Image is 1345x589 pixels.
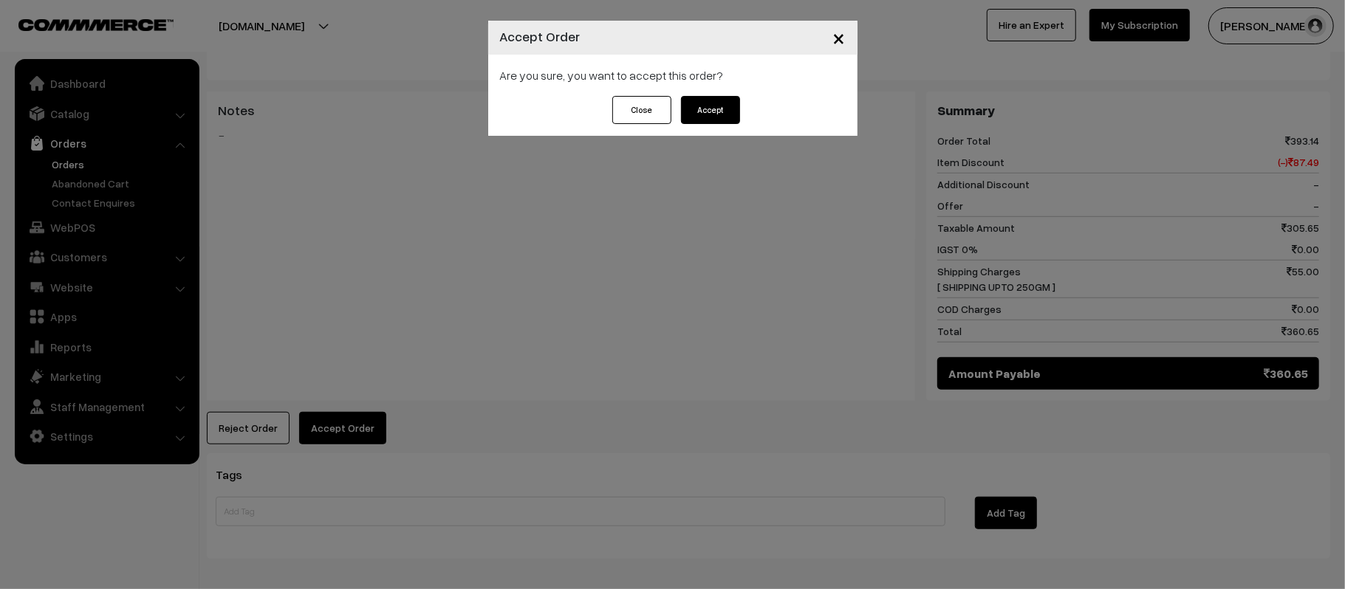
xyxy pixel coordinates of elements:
button: Close [612,96,671,124]
button: Close [821,15,858,61]
div: Are you sure, you want to accept this order? [488,55,858,96]
h4: Accept Order [500,27,581,46]
button: Accept [681,96,740,124]
span: × [833,24,846,51]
